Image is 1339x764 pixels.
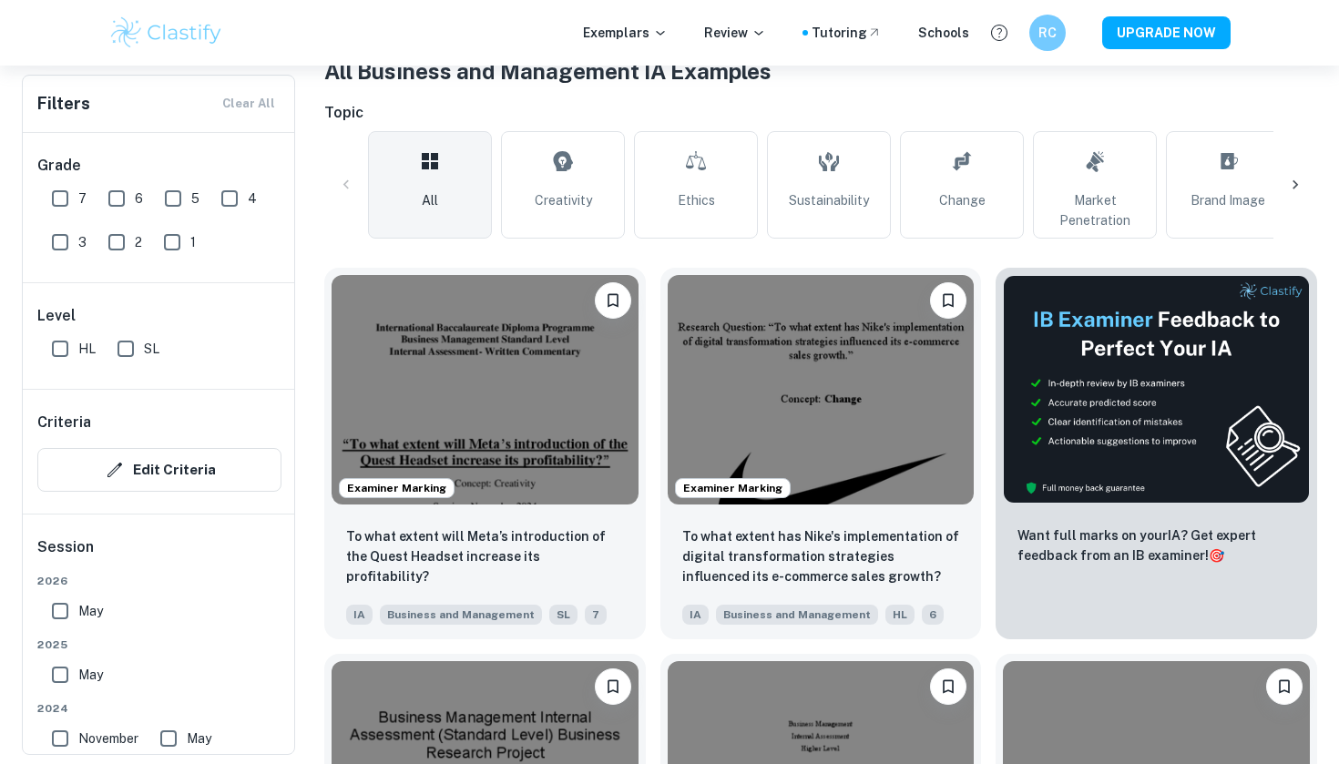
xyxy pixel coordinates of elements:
h6: Session [37,536,281,573]
span: May [78,665,103,685]
span: 7 [78,188,87,209]
h1: All Business and Management IA Examples [324,55,1317,87]
a: ThumbnailWant full marks on yourIA? Get expert feedback from an IB examiner! [996,268,1317,639]
span: 6 [135,188,143,209]
h6: Topic [324,102,1317,124]
span: Examiner Marking [676,480,790,496]
span: IA [682,605,709,625]
img: Business and Management IA example thumbnail: To what extent will Meta’s introduction [332,275,639,504]
span: Business and Management [716,605,878,625]
p: Review [704,23,766,43]
button: Bookmark [930,668,966,705]
span: HL [78,339,96,359]
span: 2026 [37,573,281,589]
span: All [422,190,438,210]
span: HL [885,605,915,625]
span: 4 [248,188,257,209]
span: Business and Management [380,605,542,625]
span: SL [549,605,578,625]
button: RC [1029,15,1066,51]
span: 6 [922,605,944,625]
p: Want full marks on your IA ? Get expert feedback from an IB examiner! [1017,525,1295,565]
p: To what extent will Meta’s introduction of the Quest Headset increase its profitability? [346,526,624,586]
button: Bookmark [595,668,631,705]
span: 7 [585,605,607,625]
h6: Grade [37,155,281,177]
span: IA [346,605,373,625]
span: Change [939,190,986,210]
button: Bookmark [1266,668,1303,705]
span: 1 [190,232,196,252]
h6: Level [37,305,281,327]
span: 3 [78,232,87,252]
p: To what extent has Nike's implementation of digital transformation strategies influenced its e-co... [682,526,960,586]
span: SL [144,339,159,359]
button: Bookmark [595,282,631,319]
a: Tutoring [812,23,882,43]
p: Exemplars [583,23,668,43]
span: May [187,728,211,749]
span: May [78,601,103,621]
img: Business and Management IA example thumbnail: To what extent has Nike's implementation [668,275,975,504]
span: 2 [135,232,142,252]
span: Brand Image [1191,190,1265,210]
h6: Filters [37,91,90,117]
button: UPGRADE NOW [1102,16,1231,49]
span: Ethics [678,190,715,210]
h6: Criteria [37,412,91,433]
span: 2024 [37,700,281,717]
button: Edit Criteria [37,448,281,492]
h6: RC [1037,23,1058,43]
span: Sustainability [789,190,869,210]
span: November [78,728,138,749]
span: Creativity [535,190,592,210]
a: Examiner MarkingBookmarkTo what extent will Meta’s introduction of the Quest Headset increase its... [324,268,646,639]
span: Examiner Marking [340,480,454,496]
img: Clastify logo [108,15,224,51]
span: Market Penetration [1041,190,1149,230]
button: Help and Feedback [984,17,1015,48]
a: Schools [918,23,969,43]
a: Examiner MarkingBookmarkTo what extent has Nike's implementation of digital transformation strate... [660,268,982,639]
span: 🎯 [1209,548,1224,563]
span: 5 [191,188,199,209]
span: 2025 [37,637,281,653]
button: Bookmark [930,282,966,319]
img: Thumbnail [1003,275,1310,504]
